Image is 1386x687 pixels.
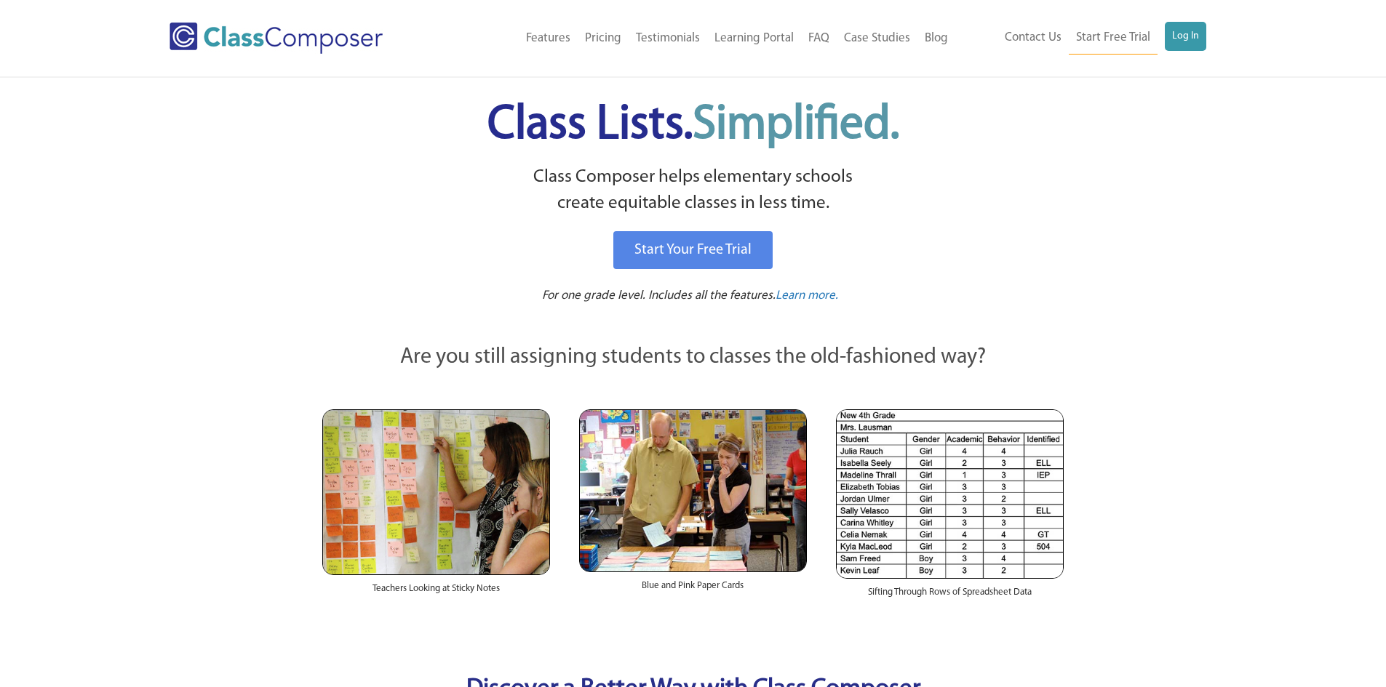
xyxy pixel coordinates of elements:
a: Contact Us [997,22,1069,54]
a: Blog [917,23,955,55]
img: Teachers Looking at Sticky Notes [322,409,550,575]
a: Case Studies [837,23,917,55]
div: Teachers Looking at Sticky Notes [322,575,550,610]
a: Features [519,23,578,55]
nav: Header Menu [442,23,955,55]
a: Start Your Free Trial [613,231,773,269]
span: Start Your Free Trial [634,243,752,257]
a: Testimonials [629,23,707,55]
a: Log In [1165,22,1206,51]
span: Class Lists. [487,102,899,149]
a: Learning Portal [707,23,801,55]
p: Class Composer helps elementary schools create equitable classes in less time. [320,164,1067,217]
nav: Header Menu [955,22,1206,55]
img: Blue and Pink Paper Cards [579,409,807,571]
p: Are you still assigning students to classes the old-fashioned way? [322,342,1064,374]
div: Blue and Pink Paper Cards [579,572,807,607]
span: Learn more. [776,289,838,302]
a: Learn more. [776,287,838,305]
div: Sifting Through Rows of Spreadsheet Data [836,579,1064,614]
img: Spreadsheets [836,409,1064,579]
a: Pricing [578,23,629,55]
img: Class Composer [170,23,383,54]
a: Start Free Trial [1069,22,1158,55]
span: For one grade level. Includes all the features. [542,289,776,302]
a: FAQ [801,23,837,55]
span: Simplified. [693,102,899,149]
